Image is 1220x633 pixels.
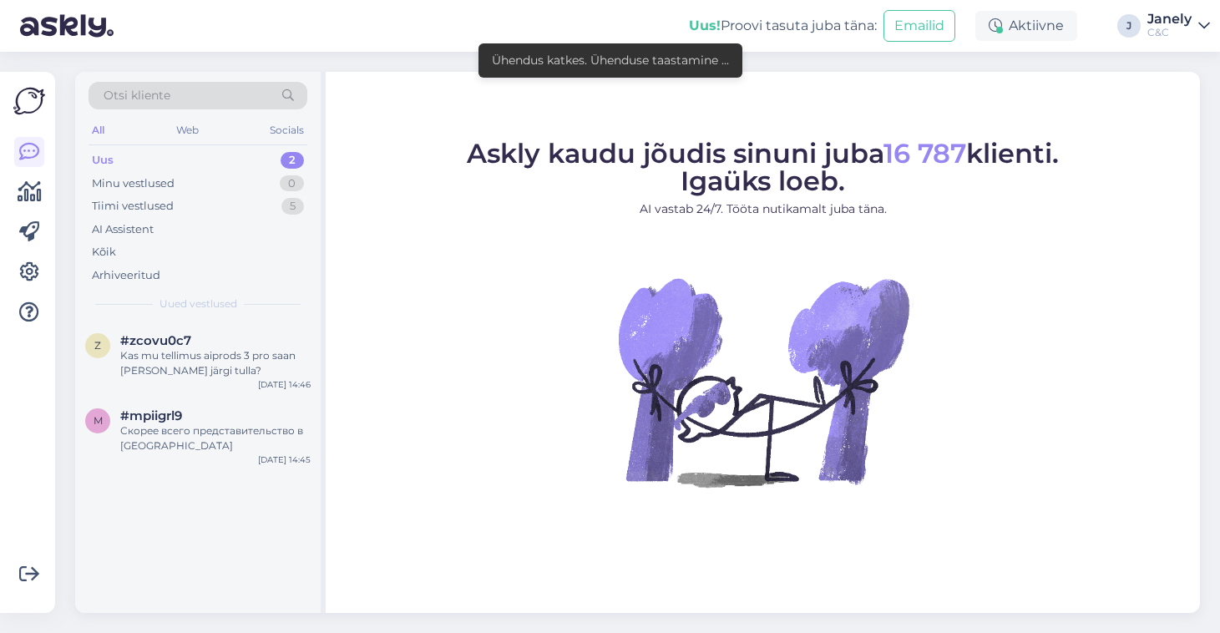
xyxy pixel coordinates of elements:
[92,198,174,215] div: Tiimi vestlused
[258,378,311,391] div: [DATE] 14:46
[13,85,45,117] img: Askly Logo
[92,175,175,192] div: Minu vestlused
[120,333,191,348] span: #zcovu0c7
[1147,13,1210,39] a: JanelyC&C
[92,244,116,261] div: Kõik
[467,137,1059,197] span: Askly kaudu jõudis sinuni juba klienti. Igaüks loeb.
[94,339,101,352] span: z
[467,200,1059,218] p: AI vastab 24/7. Tööta nutikamalt juba täna.
[173,119,202,141] div: Web
[975,11,1077,41] div: Aktiivne
[120,408,182,423] span: #mpiigrl9
[89,119,108,141] div: All
[266,119,307,141] div: Socials
[281,198,304,215] div: 5
[120,423,311,453] div: Скорее всего представительство в [GEOGRAPHIC_DATA]
[613,231,914,532] img: No Chat active
[92,267,160,284] div: Arhiveeritud
[689,16,877,36] div: Proovi tasuta juba täna:
[94,414,103,427] span: m
[883,137,966,170] span: 16 787
[492,52,729,69] div: Ühendus katkes. Ühenduse taastamine ...
[92,152,114,169] div: Uus
[92,221,154,238] div: AI Assistent
[1147,26,1192,39] div: C&C
[1147,13,1192,26] div: Janely
[883,10,955,42] button: Emailid
[258,453,311,466] div: [DATE] 14:45
[281,152,304,169] div: 2
[104,87,170,104] span: Otsi kliente
[1117,14,1141,38] div: J
[120,348,311,378] div: Kas mu tellimus aiprods 3 pro saan [PERSON_NAME] järgi tulla?
[159,296,237,311] span: Uued vestlused
[280,175,304,192] div: 0
[689,18,721,33] b: Uus!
